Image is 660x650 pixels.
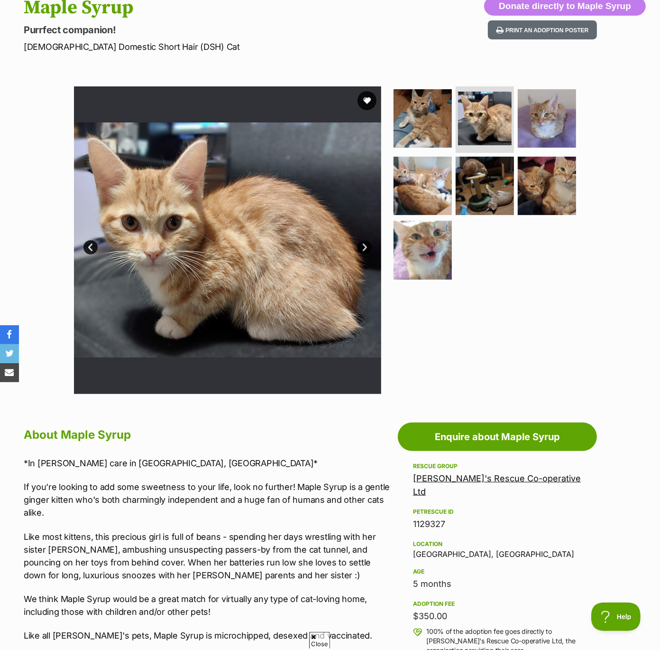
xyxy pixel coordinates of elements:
[309,632,330,649] span: Close
[24,457,393,470] p: *In [PERSON_NAME] care in [GEOGRAPHIC_DATA], [GEOGRAPHIC_DATA]*
[413,610,582,623] div: $350.00
[413,568,582,575] div: Age
[24,424,393,445] h2: About Maple Syrup
[413,518,582,531] div: 1129327
[24,530,393,582] p: Like most kittens, this precious girl is full of beans - spending her days wrestling with her sis...
[413,462,582,470] div: Rescue group
[74,86,381,394] img: Photo of Maple Syrup
[413,600,582,608] div: Adoption fee
[357,240,372,254] a: Next
[413,508,582,516] div: PetRescue ID
[518,89,576,148] img: Photo of Maple Syrup
[83,240,98,254] a: Prev
[458,92,512,145] img: Photo of Maple Syrup
[456,157,514,215] img: Photo of Maple Syrup
[394,221,452,279] img: Photo of Maple Syrup
[591,603,641,631] iframe: Help Scout Beacon - Open
[357,91,376,110] button: favourite
[24,480,393,519] p: If you’re looking to add some sweetness to your life, look no further! Maple Syrup is a gentle gi...
[394,89,452,148] img: Photo of Maple Syrup
[488,20,597,40] button: Print an adoption poster
[24,593,393,618] p: We think Maple Syrup would be a great match for virtually any type of cat-loving home, including ...
[413,577,582,591] div: 5 months
[24,40,403,53] p: [DEMOGRAPHIC_DATA] Domestic Short Hair (DSH) Cat
[413,538,582,558] div: [GEOGRAPHIC_DATA], [GEOGRAPHIC_DATA]
[413,540,582,548] div: Location
[518,157,576,215] img: Photo of Maple Syrup
[394,157,452,215] img: Photo of Maple Syrup
[24,23,403,37] p: Purrfect companion!
[24,629,393,642] p: Like all [PERSON_NAME]'s pets, Maple Syrup is microchipped, desexed and vaccinated.
[398,423,597,451] a: Enquire about Maple Syrup
[413,473,581,497] a: [PERSON_NAME]'s Rescue Co-operative Ltd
